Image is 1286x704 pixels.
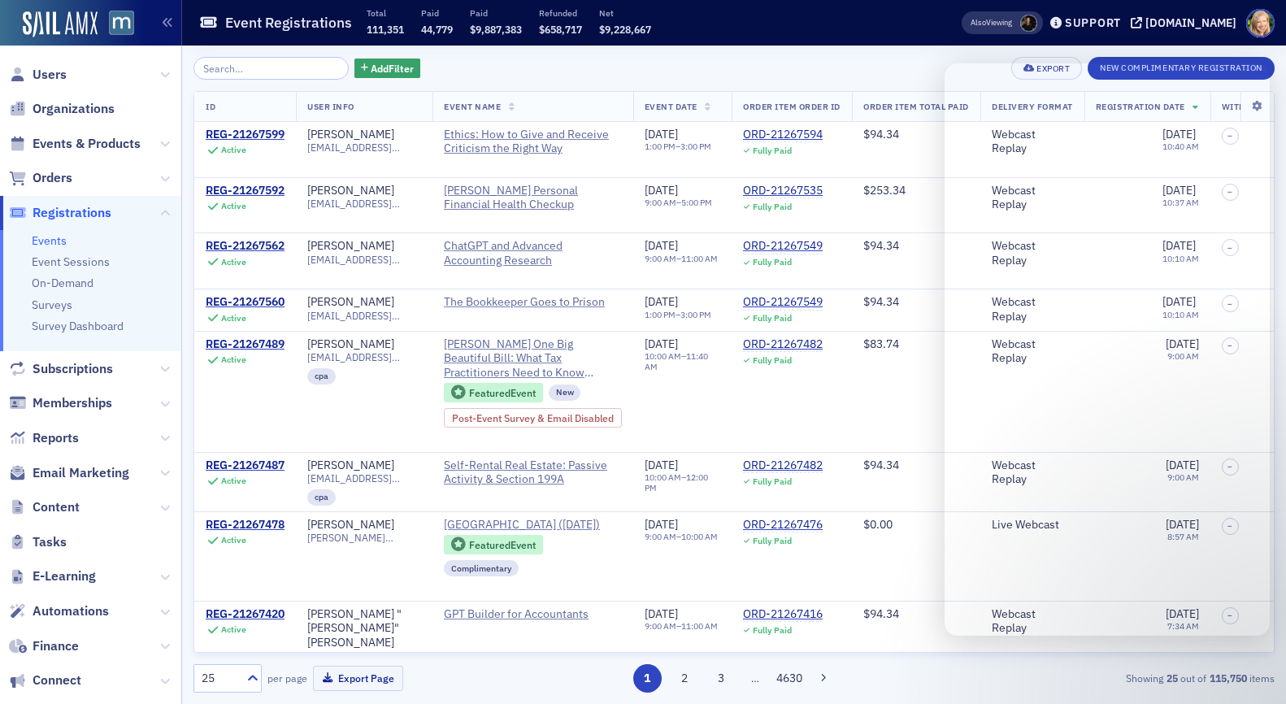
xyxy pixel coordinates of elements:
span: [EMAIL_ADDRESS][DOMAIN_NAME] [307,472,421,485]
a: Content [9,498,80,516]
a: New Complimentary Registration [1088,59,1275,74]
span: $9,228,667 [599,23,651,36]
div: Fully Paid [753,355,792,366]
div: [PERSON_NAME] [307,337,394,352]
span: User Info [307,101,354,112]
div: cpa [307,368,336,385]
a: REG-21267478 [206,518,285,532]
div: – [645,198,712,208]
a: Registrations [9,204,111,222]
time: 11:00 AM [681,253,718,264]
a: SailAMX [23,11,98,37]
a: Survey Dashboard [32,319,124,333]
div: Featured Event [469,389,536,398]
time: 10:00 AM [645,472,681,483]
time: 9:00 AM [645,253,676,264]
span: $83.74 [863,337,899,351]
a: [PERSON_NAME] [307,184,394,198]
span: [DATE] [645,458,678,472]
a: The Bookkeeper Goes to Prison [444,295,605,310]
a: Event Sessions [32,254,110,269]
iframe: Intercom live chat [945,63,1270,636]
div: Active [221,145,246,155]
div: Fully Paid [753,313,792,324]
a: View Homepage [98,11,134,38]
a: Orders [9,169,72,187]
a: Email Marketing [9,464,129,482]
span: Memberships [33,394,112,412]
span: Order Item Total Paid [863,101,969,112]
span: [EMAIL_ADDRESS][DOMAIN_NAME] [307,351,421,363]
span: [DATE] [645,183,678,198]
span: Tasks [33,533,67,551]
span: $0.00 [863,517,893,532]
p: Refunded [539,7,582,19]
a: Finance [9,637,79,655]
span: $94.34 [863,606,899,621]
div: Post-Event Survey [444,408,622,428]
div: – [645,141,711,152]
a: REG-21267420 [206,607,285,622]
a: Events & Products [9,135,141,153]
a: Memberships [9,394,112,412]
button: 1 [633,664,662,693]
a: Automations [9,602,109,620]
div: – [645,532,718,542]
a: Subscriptions [9,360,113,378]
span: Registrations [33,204,111,222]
a: Organizations [9,100,115,118]
div: Active [221,624,246,635]
div: Active [221,476,246,486]
span: Self-Rental Real Estate: Passive Activity & Section 199A [444,458,622,487]
span: $9,887,383 [470,23,522,36]
span: GPT Builder for Accountants [444,607,592,622]
span: [DATE] [645,238,678,253]
a: ORD-21267476 [743,518,823,532]
div: Featured Event [469,541,536,550]
span: $253.34 [863,183,906,198]
div: Featured Event [444,535,543,555]
input: Search… [193,57,349,80]
span: [PERSON_NAME][EMAIL_ADDRESS][PERSON_NAME][DOMAIN_NAME] [307,532,421,544]
iframe: Intercom live chat [1231,649,1270,688]
button: [DOMAIN_NAME] [1131,17,1242,28]
a: E-Learning [9,567,96,585]
span: [EMAIL_ADDRESS][DOMAIN_NAME] [307,254,421,266]
a: REG-21267599 [206,128,285,142]
span: Reports [33,429,79,447]
span: ChatGPT and Advanced Accounting Research [444,239,622,267]
a: [PERSON_NAME] [307,128,394,142]
button: Export Page [313,666,403,691]
div: REG-21267562 [206,239,285,254]
span: Orders [33,169,72,187]
a: ORD-21267416 [743,607,823,622]
a: REG-21267592 [206,184,285,198]
div: ORD-21267482 [743,337,823,352]
span: … [744,671,767,685]
span: Finance [33,637,79,655]
button: 4630 [776,664,804,693]
span: Don Farmer’s One Big Beautiful Bill: What Tax Practitioners Need to Know (Replay) [444,337,622,380]
div: ORD-21267594 [743,128,823,142]
span: Events & Products [33,135,141,153]
a: Reports [9,429,79,447]
a: [PERSON_NAME] [307,518,394,532]
span: Walter Haig's Personal Financial Health Checkup [444,184,622,212]
span: [EMAIL_ADDRESS][DOMAIN_NAME] [307,141,421,154]
div: ORD-21267549 [743,295,823,310]
a: [PERSON_NAME] [307,295,394,310]
a: ORD-21267535 [743,184,823,198]
div: – [645,472,721,493]
a: [PERSON_NAME] [307,239,394,254]
time: 5:00 PM [681,197,712,208]
span: Event Date [645,101,697,112]
button: 3 [707,664,736,693]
